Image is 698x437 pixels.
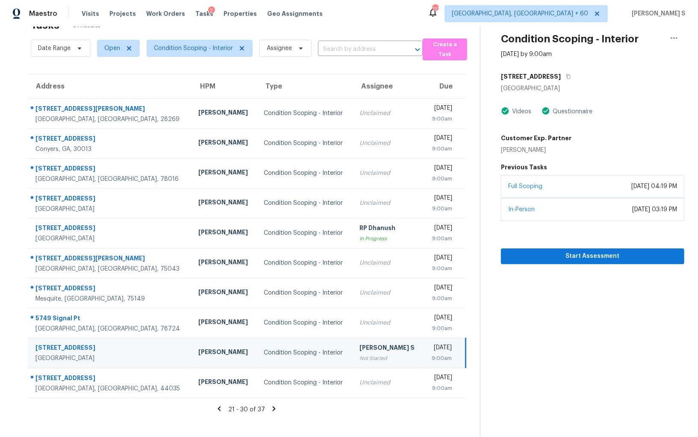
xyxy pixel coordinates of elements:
[35,175,185,183] div: [GEOGRAPHIC_DATA], [GEOGRAPHIC_DATA], 78016
[38,44,71,53] span: Date Range
[264,139,346,148] div: Condition Scoping - Interior
[430,204,452,213] div: 9:00am
[264,229,346,237] div: Condition Scoping - Interior
[430,145,452,153] div: 9:00am
[359,109,417,118] div: Unclaimed
[35,194,185,205] div: [STREET_ADDRESS]
[430,313,452,324] div: [DATE]
[430,294,452,303] div: 9:00am
[35,265,185,273] div: [GEOGRAPHIC_DATA], [GEOGRAPHIC_DATA], 75043
[359,343,417,354] div: [PERSON_NAME] S
[412,44,424,56] button: Open
[501,134,571,142] h5: Customer Exp. Partner
[35,205,185,213] div: [GEOGRAPHIC_DATA]
[501,72,561,81] h5: [STREET_ADDRESS]
[35,374,185,384] div: [STREET_ADDRESS]
[359,169,417,177] div: Unclaimed
[628,9,685,18] span: [PERSON_NAME] S
[199,228,250,239] div: [PERSON_NAME]
[359,289,417,297] div: Unclaimed
[35,104,185,115] div: [STREET_ADDRESS][PERSON_NAME]
[359,378,417,387] div: Unclaimed
[199,318,250,328] div: [PERSON_NAME]
[264,199,346,207] div: Condition Scoping - Interior
[35,134,185,145] div: [STREET_ADDRESS]
[501,106,510,115] img: Artifact Present Icon
[35,343,185,354] div: [STREET_ADDRESS]
[353,74,424,98] th: Assignee
[501,163,684,171] h5: Previous Tasks
[430,104,452,115] div: [DATE]
[508,183,542,189] a: Full Scoping
[35,295,185,303] div: Mesquite, [GEOGRAPHIC_DATA], 75149
[264,289,346,297] div: Condition Scoping - Interior
[29,9,57,18] span: Maestro
[359,354,417,363] div: Not Started
[31,21,59,30] h2: Tasks
[430,174,452,183] div: 9:00am
[430,283,452,294] div: [DATE]
[35,115,185,124] div: [GEOGRAPHIC_DATA], [GEOGRAPHIC_DATA], 28269
[508,207,535,213] a: In-Person
[109,9,136,18] span: Projects
[359,259,417,267] div: Unclaimed
[430,264,452,273] div: 9:00am
[430,343,452,354] div: [DATE]
[359,224,417,234] div: RP Dhanush
[430,115,452,123] div: 9:00am
[154,44,233,53] span: Condition Scoping - Interior
[199,288,250,298] div: [PERSON_NAME]
[264,109,346,118] div: Condition Scoping - Interior
[35,284,185,295] div: [STREET_ADDRESS]
[359,139,417,148] div: Unclaimed
[501,50,552,59] div: [DATE] by 9:00am
[199,348,250,358] div: [PERSON_NAME]
[199,198,250,209] div: [PERSON_NAME]
[224,9,257,18] span: Properties
[501,84,684,93] div: [GEOGRAPHIC_DATA]
[432,5,438,14] div: 712
[501,35,639,43] h2: Condition Scoping - Interior
[267,9,323,18] span: Geo Assignments
[35,234,185,243] div: [GEOGRAPHIC_DATA]
[146,9,185,18] span: Work Orders
[199,258,250,269] div: [PERSON_NAME]
[35,164,185,175] div: [STREET_ADDRESS]
[430,224,452,234] div: [DATE]
[542,106,550,115] img: Artifact Present Icon
[430,164,452,174] div: [DATE]
[430,254,452,264] div: [DATE]
[228,407,265,413] span: 21 - 30 of 37
[430,134,452,145] div: [DATE]
[264,319,346,327] div: Condition Scoping - Interior
[264,348,346,357] div: Condition Scoping - Interior
[264,378,346,387] div: Condition Scoping - Interior
[35,325,185,333] div: [GEOGRAPHIC_DATA], [GEOGRAPHIC_DATA], 78724
[35,314,185,325] div: 5749 Signal Pt
[257,74,353,98] th: Type
[631,182,677,191] div: [DATE] 04:19 PM
[35,384,185,393] div: [GEOGRAPHIC_DATA], [GEOGRAPHIC_DATA], 44035
[430,354,452,363] div: 9:00am
[35,224,185,234] div: [STREET_ADDRESS]
[359,234,417,243] div: In Progress
[192,74,257,98] th: HPM
[359,319,417,327] div: Unclaimed
[427,40,463,59] span: Create a Task
[267,44,292,53] span: Assignee
[199,378,250,388] div: [PERSON_NAME]
[195,11,213,17] span: Tasks
[318,43,399,56] input: Search by address
[430,324,452,333] div: 9:00am
[430,194,452,204] div: [DATE]
[561,69,572,84] button: Copy Address
[510,107,531,116] div: Videos
[501,146,571,154] div: [PERSON_NAME]
[35,254,185,265] div: [STREET_ADDRESS][PERSON_NAME]
[501,248,684,264] button: Start Assessment
[508,251,677,262] span: Start Assessment
[632,205,677,214] div: [DATE] 03:19 PM
[35,145,185,154] div: Conyers, GA, 30013
[35,354,185,363] div: [GEOGRAPHIC_DATA]
[199,108,250,119] div: [PERSON_NAME]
